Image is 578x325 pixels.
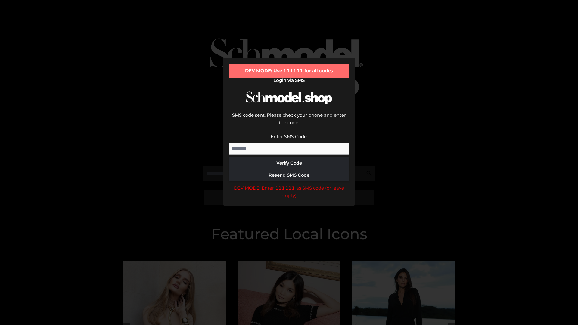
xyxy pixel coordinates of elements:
[271,134,308,139] label: Enter SMS Code:
[244,86,334,110] img: Schmodel Logo
[229,157,349,169] button: Verify Code
[229,169,349,181] button: Resend SMS Code
[229,184,349,200] div: DEV MODE: Enter 111111 as SMS code (or leave empty).
[229,78,349,83] h2: Login via SMS
[229,111,349,133] div: SMS code sent. Please check your phone and enter the code.
[229,64,349,78] div: DEV MODE: Use 111111 for all codes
